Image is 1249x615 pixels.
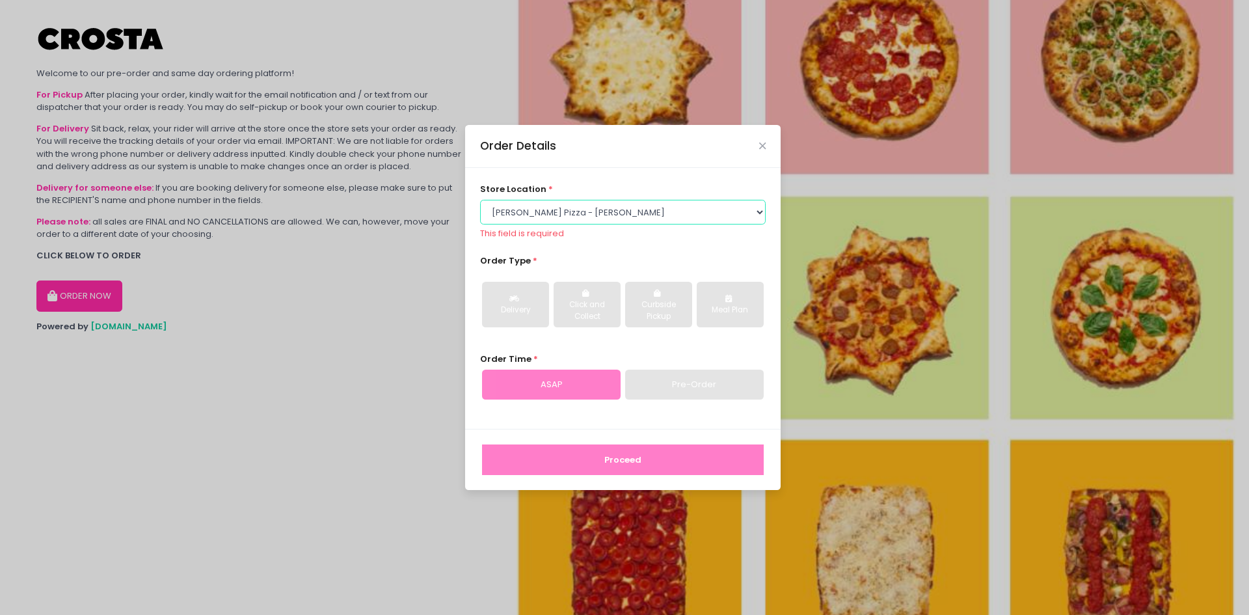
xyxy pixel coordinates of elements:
span: store location [480,183,546,195]
div: Click and Collect [563,299,611,322]
button: Meal Plan [697,282,764,327]
button: Click and Collect [554,282,621,327]
div: Meal Plan [706,305,755,316]
button: Delivery [482,282,549,327]
div: Order Details [480,137,556,154]
button: Proceed [482,444,764,476]
button: Curbside Pickup [625,282,692,327]
span: Order Type [480,254,531,267]
div: This field is required [480,227,766,240]
div: Curbside Pickup [634,299,683,322]
div: Delivery [491,305,540,316]
span: Order Time [480,353,531,365]
button: Close [759,143,766,149]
